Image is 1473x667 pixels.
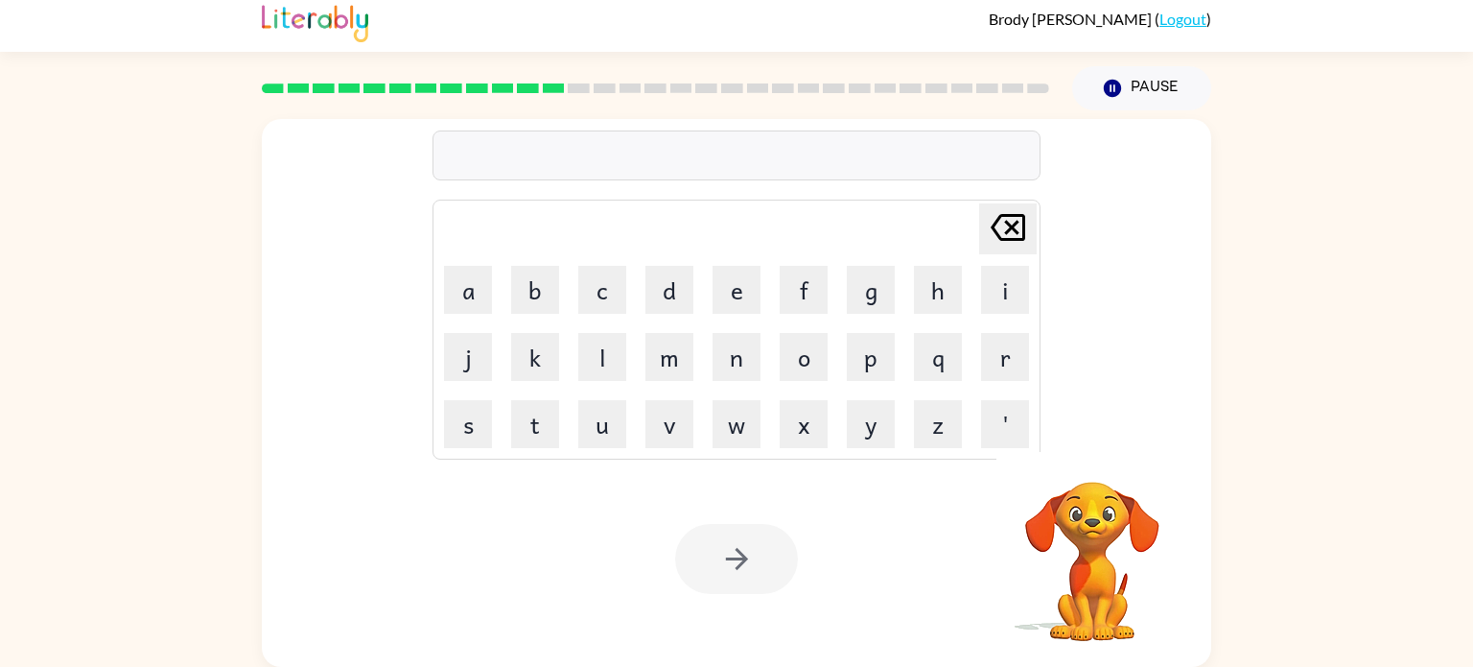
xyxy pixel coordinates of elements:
[847,400,895,448] button: y
[914,400,962,448] button: z
[511,333,559,381] button: k
[847,266,895,314] button: g
[444,333,492,381] button: j
[996,452,1188,644] video: Your browser must support playing .mp4 files to use Literably. Please try using another browser.
[780,266,828,314] button: f
[1072,66,1211,110] button: Pause
[645,266,693,314] button: d
[847,333,895,381] button: p
[914,333,962,381] button: q
[578,266,626,314] button: c
[981,333,1029,381] button: r
[578,400,626,448] button: u
[645,400,693,448] button: v
[511,400,559,448] button: t
[444,266,492,314] button: a
[444,400,492,448] button: s
[989,10,1211,28] div: ( )
[914,266,962,314] button: h
[981,266,1029,314] button: i
[578,333,626,381] button: l
[780,333,828,381] button: o
[713,400,760,448] button: w
[981,400,1029,448] button: '
[645,333,693,381] button: m
[1159,10,1206,28] a: Logout
[713,333,760,381] button: n
[989,10,1155,28] span: Brody [PERSON_NAME]
[713,266,760,314] button: e
[511,266,559,314] button: b
[780,400,828,448] button: x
